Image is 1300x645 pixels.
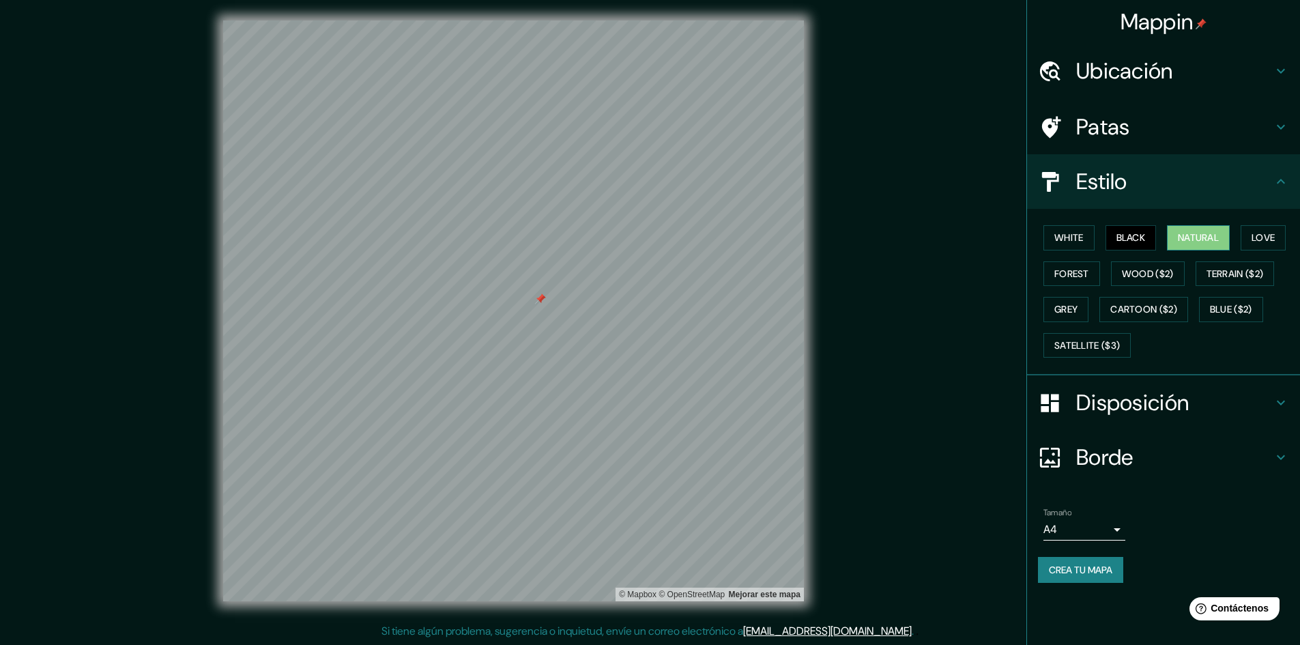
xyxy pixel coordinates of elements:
iframe: Lanzador de widgets de ayuda [1179,592,1285,630]
font: Mejorar este mapa [729,590,800,599]
font: Ubicación [1076,57,1173,85]
a: Mapbox [619,590,656,599]
font: . [916,623,919,638]
font: . [912,624,914,638]
font: . [914,623,916,638]
font: Tamaño [1043,507,1071,518]
button: Black [1106,225,1157,250]
button: Wood ($2) [1111,261,1185,287]
button: Crea tu mapa [1038,557,1123,583]
font: © OpenStreetMap [659,590,725,599]
button: Natural [1167,225,1230,250]
button: Blue ($2) [1199,297,1263,322]
button: Love [1241,225,1286,250]
font: A4 [1043,522,1057,536]
div: A4 [1043,519,1125,541]
img: pin-icon.png [1196,18,1207,29]
a: Map feedback [729,590,800,599]
button: Forest [1043,261,1100,287]
button: White [1043,225,1095,250]
font: Crea tu mapa [1049,564,1112,576]
div: Ubicación [1027,44,1300,98]
font: Borde [1076,443,1133,472]
a: Mapa de OpenStreet [659,590,725,599]
button: Terrain ($2) [1196,261,1275,287]
button: Grey [1043,297,1088,322]
canvas: Mapa [223,20,804,601]
div: Estilo [1027,154,1300,209]
font: Si tiene algún problema, sugerencia o inquietud, envíe un correo electrónico a [381,624,743,638]
font: © Mapbox [619,590,656,599]
div: Borde [1027,430,1300,485]
div: Patas [1027,100,1300,154]
a: [EMAIL_ADDRESS][DOMAIN_NAME] [743,624,912,638]
font: Mappin [1121,8,1194,36]
button: Cartoon ($2) [1099,297,1188,322]
font: Estilo [1076,167,1127,196]
font: Patas [1076,113,1130,141]
div: Disposición [1027,375,1300,430]
font: Disposición [1076,388,1189,417]
button: Satellite ($3) [1043,333,1131,358]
